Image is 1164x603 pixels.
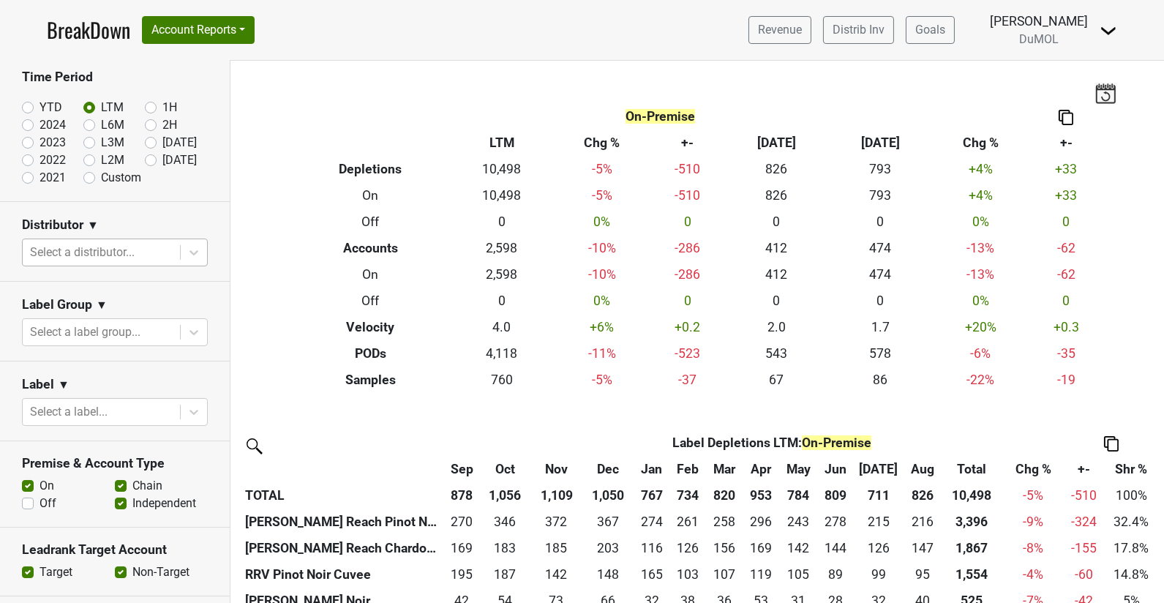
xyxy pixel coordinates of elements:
[743,509,778,535] td: 296.326
[47,15,130,45] a: BreakDown
[746,512,776,531] div: 296
[1003,535,1065,561] td: -8 %
[650,262,724,288] td: -286
[96,296,108,314] span: ▼
[650,236,724,262] td: -286
[162,134,197,151] label: [DATE]
[828,288,932,314] td: 0
[941,535,1003,561] th: 1866.787
[724,314,828,340] td: 2.0
[706,509,743,535] td: 258.05
[530,561,582,588] td: 142.2
[22,217,83,233] h3: Distributor
[87,217,99,234] span: ▼
[746,565,776,584] div: 119
[673,539,702,558] div: 126
[669,561,705,588] td: 103.37
[40,116,66,134] label: 2024
[132,495,196,512] label: Independent
[450,367,554,393] td: 760
[1003,561,1065,588] td: -4 %
[637,565,667,584] div: 165
[132,477,162,495] label: Chain
[650,183,724,209] td: -510
[945,539,999,558] div: 1,867
[853,456,904,482] th: Jul: activate to sort column ascending
[828,236,932,262] td: 474
[932,157,1029,183] td: +4 %
[932,314,1029,340] td: +20 %
[828,262,932,288] td: 474
[706,456,743,482] th: Mar: activate to sort column ascending
[534,539,579,558] div: 185
[650,288,724,314] td: 0
[448,512,476,531] div: 270
[534,512,579,531] div: 372
[291,367,450,393] th: Samples
[1029,157,1103,183] td: +33
[778,535,818,561] td: 141.511
[291,262,450,288] th: On
[1029,130,1103,157] th: +-
[479,561,530,588] td: 186.7
[450,288,554,314] td: 0
[1029,236,1103,262] td: -62
[802,435,871,450] span: On-Premise
[291,183,450,209] th: On
[1094,83,1116,103] img: last_updated_date
[554,236,651,262] td: -10 %
[743,482,778,509] th: 953
[828,157,932,183] td: 793
[483,512,527,531] div: 346
[907,565,937,584] div: 95
[853,509,904,535] td: 215.347
[853,561,904,588] td: 99.337
[142,16,255,44] button: Account Reports
[932,340,1029,367] td: -6 %
[669,482,705,509] th: 734
[743,535,778,561] td: 169.326
[582,456,634,482] th: Dec: activate to sort column ascending
[291,340,450,367] th: PODs
[1029,183,1103,209] td: +33
[857,512,901,531] div: 215
[450,314,554,340] td: 4.0
[22,377,54,392] h3: Label
[22,542,208,558] h3: Leadrank Target Account
[291,157,450,183] th: Depletions
[444,561,479,588] td: 194.9
[710,539,740,558] div: 156
[101,151,124,169] label: L2M
[1003,509,1065,535] td: -9 %
[1003,456,1065,482] th: Chg %: activate to sort column ascending
[40,134,66,151] label: 2023
[40,169,66,187] label: 2021
[634,482,669,509] th: 767
[1104,456,1158,482] th: Shr %: activate to sort column ascending
[782,539,814,558] div: 142
[448,539,476,558] div: 169
[650,157,724,183] td: -510
[450,236,554,262] td: 2,598
[554,157,651,183] td: -5 %
[634,535,669,561] td: 116.343
[291,209,450,236] th: Off
[1059,110,1073,125] img: Copy to clipboard
[818,482,853,509] th: 809
[945,512,999,531] div: 3,396
[724,157,828,183] td: 826
[582,561,634,588] td: 147.83
[1064,456,1104,482] th: +-: activate to sort column ascending
[1104,482,1158,509] td: 100%
[162,116,177,134] label: 2H
[1029,288,1103,314] td: 0
[626,109,695,124] span: On-Premise
[530,509,582,535] td: 372.142
[724,236,828,262] td: 412
[904,535,941,561] td: 146.844
[818,535,853,561] td: 144.317
[479,430,1064,456] th: Label Depletions LTM :
[1067,539,1100,558] div: -155
[823,16,894,44] a: Distrib Inv
[853,535,904,561] td: 126.496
